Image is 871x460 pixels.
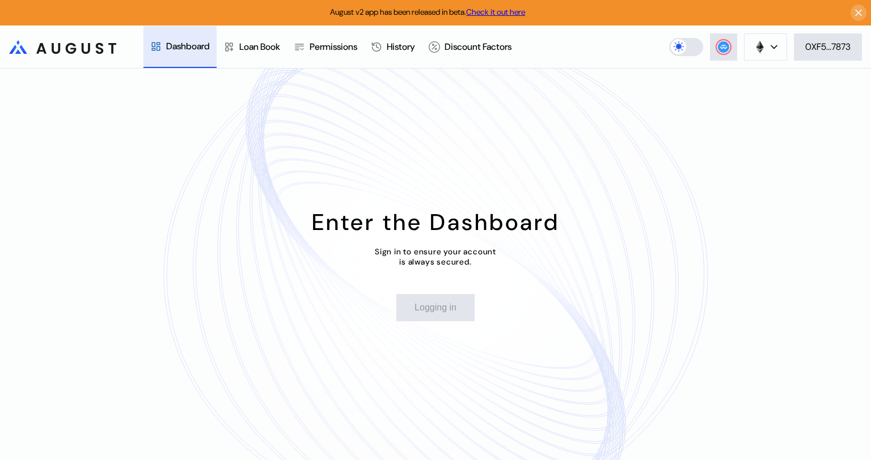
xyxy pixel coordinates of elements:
a: Discount Factors [422,26,518,68]
a: Permissions [287,26,364,68]
div: History [387,41,415,53]
div: Loan Book [239,41,280,53]
div: Enter the Dashboard [312,207,560,237]
button: 0XF5...7873 [794,33,862,61]
div: 0XF5...7873 [805,41,851,53]
button: Logging in [396,294,475,321]
button: chain logo [744,33,787,61]
div: Sign in to ensure your account is always secured. [375,246,496,267]
a: Loan Book [217,26,287,68]
img: chain logo [754,41,766,53]
a: Dashboard [143,26,217,68]
div: Permissions [310,41,357,53]
a: History [364,26,422,68]
div: Dashboard [166,40,210,52]
div: Discount Factors [445,41,511,53]
span: August v2 app has been released in beta. [330,7,525,17]
a: Check it out here [466,7,525,17]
